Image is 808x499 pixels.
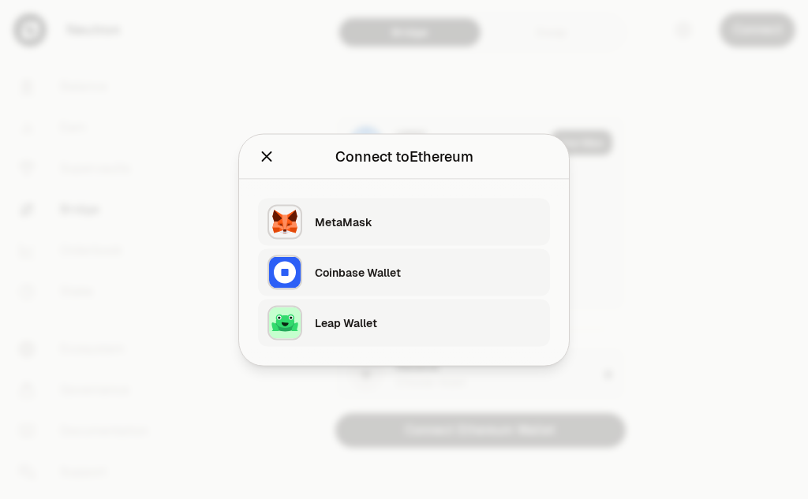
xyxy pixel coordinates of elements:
[258,248,550,296] button: Coinbase WalletCoinbase Wallet
[315,264,541,280] div: Coinbase Wallet
[315,315,541,330] div: Leap Wallet
[269,256,301,288] img: Coinbase Wallet
[258,198,550,245] button: MetaMaskMetaMask
[335,145,473,167] div: Connect to Ethereum
[258,299,550,346] button: Leap WalletLeap Wallet
[315,214,541,229] div: MetaMask
[258,145,275,167] button: Close
[269,206,301,237] img: MetaMask
[269,307,301,338] img: Leap Wallet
